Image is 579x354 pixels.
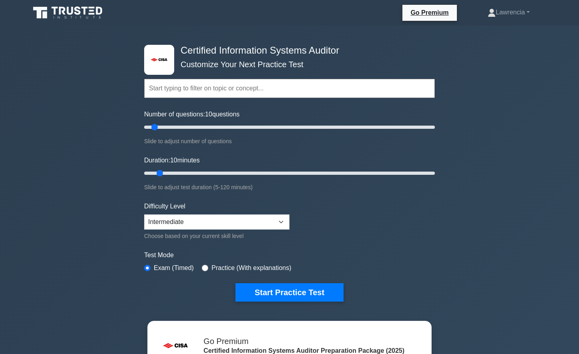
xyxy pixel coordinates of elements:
[144,110,239,119] label: Number of questions: questions
[406,8,453,18] a: Go Premium
[144,231,289,241] div: Choose based on your current skill level
[468,4,549,20] a: Lawrencia
[144,202,185,211] label: Difficulty Level
[144,156,200,165] label: Duration: minutes
[211,263,291,273] label: Practice (With explanations)
[177,45,396,56] h4: Certified Information Systems Auditor
[205,111,212,118] span: 10
[235,283,344,302] button: Start Practice Test
[144,182,435,192] div: Slide to adjust test duration (5-120 minutes)
[170,157,177,164] span: 10
[144,79,435,98] input: Start typing to filter on topic or concept...
[144,136,435,146] div: Slide to adjust number of questions
[144,250,435,260] label: Test Mode
[154,263,194,273] label: Exam (Timed)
